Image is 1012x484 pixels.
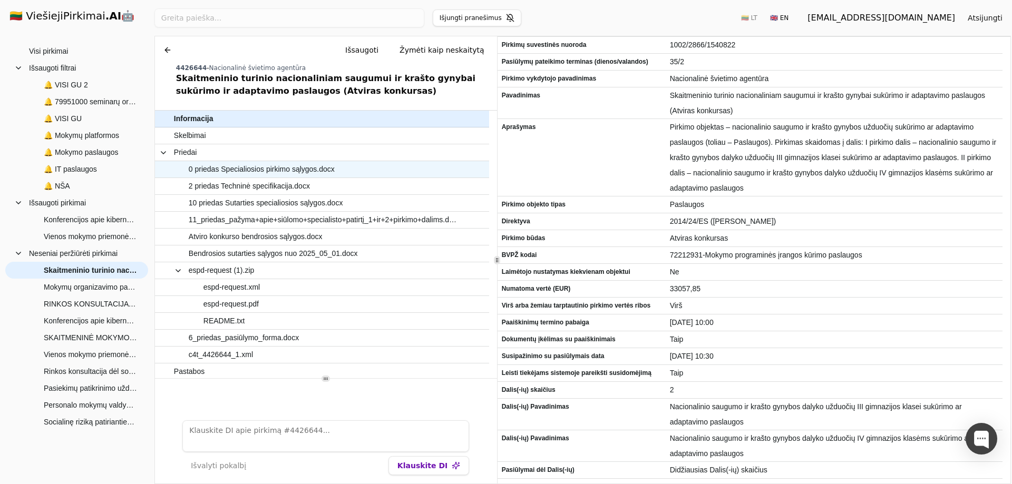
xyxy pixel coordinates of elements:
span: c4t_4426644_1.xml [189,347,253,362]
span: Vienos mokymo priemonės turinio parengimo su skaitmenine versija 3–5 m. vaikams A1–A2 paslaugų pi... [44,347,138,362]
span: Pasiūlymų pateikimo terminas (dienos/valandos) [502,54,661,70]
span: 1002/2866/1540822 [670,37,998,53]
span: Numatoma vertė (EUR) [502,281,661,297]
span: 10 priedas Sutarties specialiosios sąlygos.docx [189,195,343,211]
span: Konferencijos apie kibernetinio saugumo reikalavimų įgyvendinimą organizavimo paslaugos [44,212,138,228]
span: Skelbimai [174,128,206,143]
span: Didžiausias Dalis(-ių) skaičius [670,462,998,478]
span: Virš arba žemiau tarptautinio pirkimo vertės ribos [502,298,661,313]
span: [DATE] 10:30 [670,349,998,364]
span: Laimėtojo nustatymas kiekvienam objektui [502,264,661,280]
span: [DATE] 10:00 [670,315,998,330]
span: 🔔 Mokymų platformos [44,127,119,143]
span: Dalis(-ių) Pavadinimas [502,399,661,414]
span: 🔔 79951000 seminarų org pasl [44,94,138,110]
span: Neseniai peržiūrėti pirkimai [29,245,118,261]
span: Paslaugos [670,197,998,212]
span: README.txt [203,313,245,329]
div: - [176,64,493,72]
span: 2 priedas Techninė specifikacija.docx [189,179,310,194]
span: BVPŽ kodai [502,248,661,263]
span: Dalis(-ių) Pavadinimas [502,431,661,446]
strong: .AI [105,9,122,22]
span: 🔔 VISI GU 2 [44,77,88,93]
span: 72212931-Mokymo programinės įrangos kūrimo paslaugos [670,248,998,263]
span: Pirkimo objektas – nacionalinio saugumo ir krašto gynybos užduočių sukūrimo ar adaptavimo paslaug... [670,120,998,196]
span: Skaitmeninio turinio nacionaliniam saugumui ir krašto gynybai sukūrimo ir adaptavimo paslaugos (A... [44,262,138,278]
span: Rinkos konsultacija dėl socialinių įgūdžių ugdymo priemonės atnaujinimo ir skaitmeninimo paslaugų... [44,363,138,379]
span: Pavadinimas [502,88,661,103]
span: Informacija [174,111,213,126]
span: Pasiūlymai dėl Dalis(-ių) [502,462,661,478]
span: espd-request.pdf [203,297,259,312]
span: Atviro konkurso bendrosios sąlygos.docx [189,229,323,244]
span: Visi pirkimai [29,43,68,59]
button: Klauskite DI [388,456,469,475]
span: Nacionalinė švietimo agentūra [209,64,306,72]
span: Nacionalinė švietimo agentūra [670,71,998,86]
span: Taip [670,332,998,347]
span: Konferencijos apie kibernetinio saugumo reikalavimų įgyvendinimą organizavimo paslaugos [44,313,138,329]
button: 🇬🇧 EN [764,9,795,26]
span: 2014/24/ES ([PERSON_NAME]) [670,214,998,229]
span: Vienos mokymo priemonės turinio parengimo su skaitmenine versija 3–5 m. vaikams A1–A2 paslaugų pi... [44,229,138,244]
span: Pirkimo objekto tipas [502,197,661,212]
span: Aprašymas [502,120,661,135]
span: 35/2 [670,54,998,70]
span: RINKOS KONSULTACIJA DĖL MOKYMŲ ORGANIZAVIMO PASLAUGŲ PIRKIMO [44,296,138,312]
span: 2 [670,382,998,398]
span: 🔔 IT paslaugos [44,161,97,177]
span: Direktyva [502,214,661,229]
span: Mokymų organizavimo paslaugos [44,279,138,295]
span: Pastabos [174,364,205,379]
span: Pirkimų suvestinės nuoroda [502,37,661,53]
div: Skaitmeninio turinio nacionaliniam saugumui ir krašto gynybai sukūrimo ir adaptavimo paslaugos (A... [176,72,493,97]
button: Žymėti kaip neskaitytą [391,41,493,60]
span: Ne [670,264,998,280]
span: Atviras konkursas [670,231,998,246]
span: Leisti tiekėjams sistemoje pareikšti susidomėjimą [502,366,661,381]
span: Pasiekimų patikrinimo užduočių skaitmeninimo, koregavimo ir parengimo elektroniniam testavimui pa... [44,380,138,396]
span: 0 priedas Specialiosios pirkimo sąlygos.docx [189,162,335,177]
button: Išsaugoti [337,41,387,60]
span: 33057,85 [670,281,998,297]
span: 🔔 VISI GU [44,111,82,126]
span: 🔔 NŠA [44,178,70,194]
span: Socialinę riziką patiriantiems suaugusiems asmenims pagalbos paslaugų teikimo dienos centre pirkimas [44,414,138,430]
span: Skaitmeninio turinio nacionaliniam saugumui ir krašto gynybai sukūrimo ir adaptavimo paslaugos (A... [670,88,998,118]
span: 🔔 Mokymo paslaugos [44,144,119,160]
span: 6_priedas_pasiūlymo_forma.docx [189,330,299,345]
span: Taip [670,366,998,381]
span: espd-request (1).zip [189,263,255,278]
span: Išsaugoti pirkimai [29,195,86,211]
span: Pirkimo vykdytojo pavadinimas [502,71,661,86]
span: SKAITMENINĖ MOKYMO(-SI) PLATFORMA (Mažos vertės skelbiama apklausa) [44,330,138,345]
span: 4426644 [176,64,207,72]
button: Išjungti pranešimus [433,9,521,26]
span: Bendrosios sutarties sąlygos nuo 2025_05_01.docx [189,246,358,261]
span: Pirkimo būdas [502,231,661,246]
span: Nacionalinio saugumo ir krašto gynybos dalyko užduočių IV gimnazijos klasėms sukūrimo ar adaptavi... [670,431,998,461]
span: Susipažinimo su pasiūlymais data [502,349,661,364]
span: Virš [670,298,998,313]
span: Personalo mokymų valdymo sistemos nuoma (Supaprastintas atviras konkursas) [44,397,138,413]
div: [EMAIL_ADDRESS][DOMAIN_NAME] [807,12,955,24]
span: 11_priedas_pažyma+apie+siūlomo+specialisto+patirtį_1+ir+2+pirkimo+dalims.docx [189,212,458,228]
span: Dalis(-ių) skaičius [502,382,661,398]
input: Greita paieška... [154,8,424,27]
span: Priedai [174,145,197,160]
button: Atsijungti [959,8,1011,27]
span: espd-request.xml [203,280,260,295]
span: Išsaugoti filtrai [29,60,76,76]
span: Paaiškinimų termino pabaiga [502,315,661,330]
span: Nacionalinio saugumo ir krašto gynybos dalyko užduočių III gimnazijos klasei sukūrimo ar adaptavi... [670,399,998,430]
span: Dokumentų įkėlimas su paaiškinimais [502,332,661,347]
